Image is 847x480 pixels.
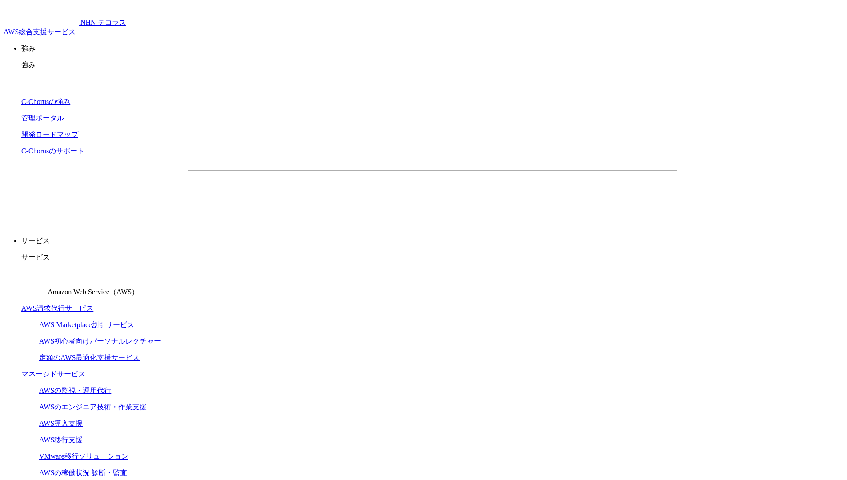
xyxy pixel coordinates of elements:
[21,147,84,155] a: C-Chorusのサポート
[4,19,126,36] a: AWS総合支援サービス C-Chorus NHN テコラスAWS総合支援サービス
[48,288,139,296] span: Amazon Web Service（AWS）
[285,185,428,207] a: 資料を請求する
[39,403,147,411] a: AWSのエンジニア技術・作業支援
[21,44,843,53] p: 強み
[21,370,85,378] a: マネージドサービス
[21,60,843,70] p: 強み
[39,469,127,476] a: AWSの稼働状況 診断・監査
[21,131,78,138] a: 開発ロードマップ
[39,452,128,460] a: VMware移行ソリューション
[21,236,843,246] p: サービス
[39,387,111,394] a: AWSの監視・運用代行
[39,436,83,444] a: AWS移行支援
[39,354,140,361] a: 定額のAWS最適化支援サービス
[21,98,70,105] a: C-Chorusの強み
[39,321,134,328] a: AWS Marketplace割引サービス
[566,194,573,198] img: 矢印
[21,304,93,312] a: AWS請求代行サービス
[21,253,843,262] p: サービス
[4,4,79,25] img: AWS総合支援サービス C-Chorus
[21,114,64,122] a: 管理ポータル
[39,420,83,427] a: AWS導入支援
[437,185,580,207] a: まずは相談する
[39,337,161,345] a: AWS初心者向けパーソナルレクチャー
[21,269,46,294] img: Amazon Web Service（AWS）
[413,194,421,198] img: 矢印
